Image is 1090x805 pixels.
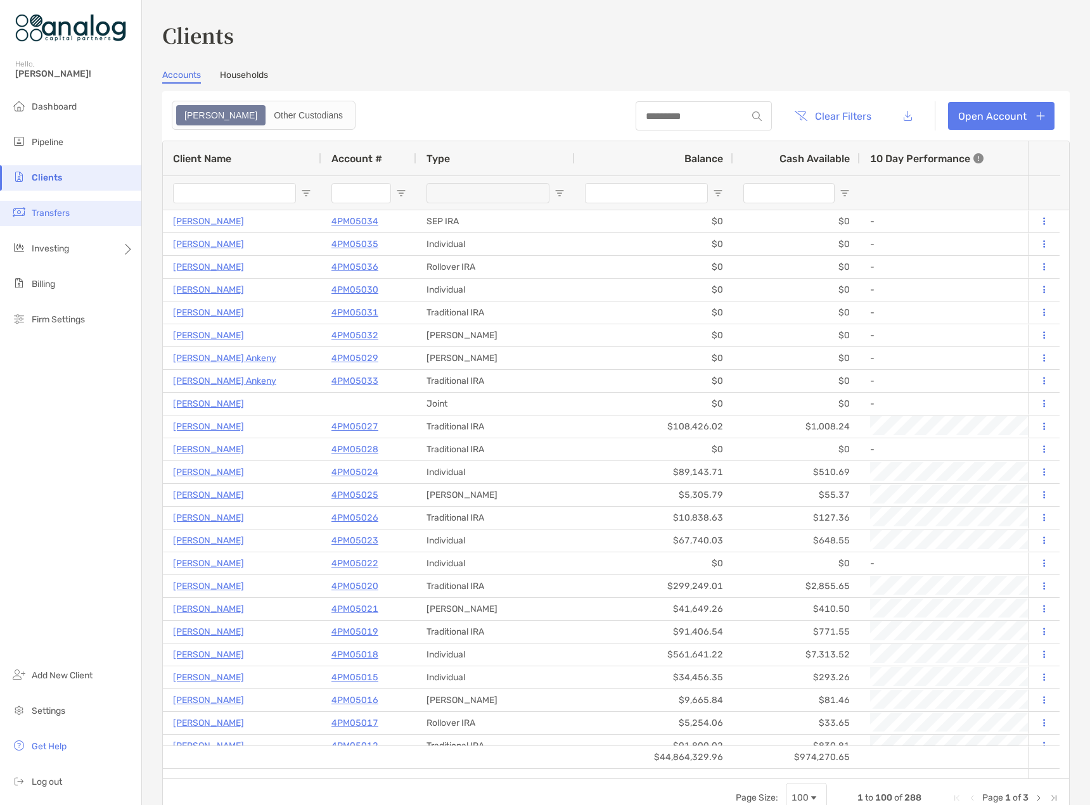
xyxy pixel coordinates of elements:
div: $0 [575,279,733,301]
img: settings icon [11,702,27,718]
div: Traditional IRA [416,507,575,529]
a: 4PM05028 [331,441,378,457]
p: 4PM05035 [331,236,378,252]
div: Traditional IRA [416,415,575,438]
div: $44,864,329.96 [575,746,733,768]
p: 4PM05030 [331,282,378,298]
div: segmented control [172,101,356,130]
div: $0 [575,324,733,346]
img: logout icon [11,773,27,789]
div: Traditional IRA [416,575,575,597]
span: [PERSON_NAME]! [15,68,134,79]
div: $9,665.84 [575,689,733,711]
div: Traditional IRA [416,301,575,324]
p: [PERSON_NAME] [173,601,244,617]
a: [PERSON_NAME] [173,419,244,434]
span: Cash Available [779,153,850,165]
div: Zoe [177,106,264,124]
p: 4PM05023 [331,533,378,548]
div: $0 [575,233,733,255]
img: pipeline icon [11,134,27,149]
a: Accounts [162,70,201,84]
a: [PERSON_NAME] [173,327,244,343]
div: $0 [733,347,860,369]
a: [PERSON_NAME] Ankeny [173,350,276,366]
a: [PERSON_NAME] [173,578,244,594]
span: Settings [32,706,65,716]
p: [PERSON_NAME] [173,738,244,754]
div: $7,313.52 [733,643,860,666]
div: $108,426.02 [575,415,733,438]
a: 4PM05025 [331,487,378,503]
div: Previous Page [967,793,977,803]
a: [PERSON_NAME] [173,236,244,252]
div: Other Custodians [267,106,350,124]
div: $974,270.65 [733,746,860,768]
div: $0 [733,256,860,278]
a: 4PM05029 [331,350,378,366]
a: [PERSON_NAME] [173,282,244,298]
a: 4PM05017 [331,715,378,731]
div: Joint [416,393,575,415]
a: 4PM05031 [331,305,378,320]
p: [PERSON_NAME] [173,259,244,275]
img: get-help icon [11,738,27,753]
span: Investing [32,243,69,254]
div: [PERSON_NAME] [416,689,575,711]
a: [PERSON_NAME] [173,624,244,640]
div: [PERSON_NAME] [416,598,575,620]
div: $0 [575,393,733,415]
div: $0 [733,210,860,232]
div: Traditional IRA [416,621,575,643]
img: investing icon [11,240,27,255]
div: Last Page [1049,793,1059,803]
a: [PERSON_NAME] [173,715,244,731]
div: Rollover IRA [416,712,575,734]
div: $299,249.01 [575,575,733,597]
div: $0 [733,552,860,574]
span: Type [426,153,450,165]
span: 1 [857,792,863,803]
div: Individual [416,529,575,552]
p: [PERSON_NAME] [173,533,244,548]
img: dashboard icon [11,98,27,113]
div: $0 [575,552,733,574]
div: $0 [733,233,860,255]
div: $0 [575,301,733,324]
a: 4PM05019 [331,624,378,640]
div: Individual [416,279,575,301]
p: 4PM05027 [331,419,378,434]
a: 4PM05036 [331,259,378,275]
h3: Clients [162,20,1070,49]
a: [PERSON_NAME] [173,464,244,480]
p: [PERSON_NAME] [173,487,244,503]
a: 4PM05016 [331,692,378,708]
span: 288 [904,792,921,803]
div: $0 [575,210,733,232]
input: Balance Filter Input [585,183,708,203]
div: Individual [416,643,575,666]
a: 4PM05033 [331,373,378,389]
a: 4PM05020 [331,578,378,594]
button: Clear Filters [785,102,881,130]
p: 4PM05024 [331,464,378,480]
span: Get Help [32,741,67,752]
span: Balance [684,153,723,165]
a: 4PM05032 [331,327,378,343]
div: $81.46 [733,689,860,711]
div: $648.55 [733,529,860,552]
img: add_new_client icon [11,667,27,682]
div: $771.55 [733,621,860,643]
a: [PERSON_NAME] [173,441,244,457]
span: Account # [331,153,382,165]
a: [PERSON_NAME] Ankeny [173,373,276,389]
div: Individual [416,233,575,255]
p: [PERSON_NAME] [173,692,244,708]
